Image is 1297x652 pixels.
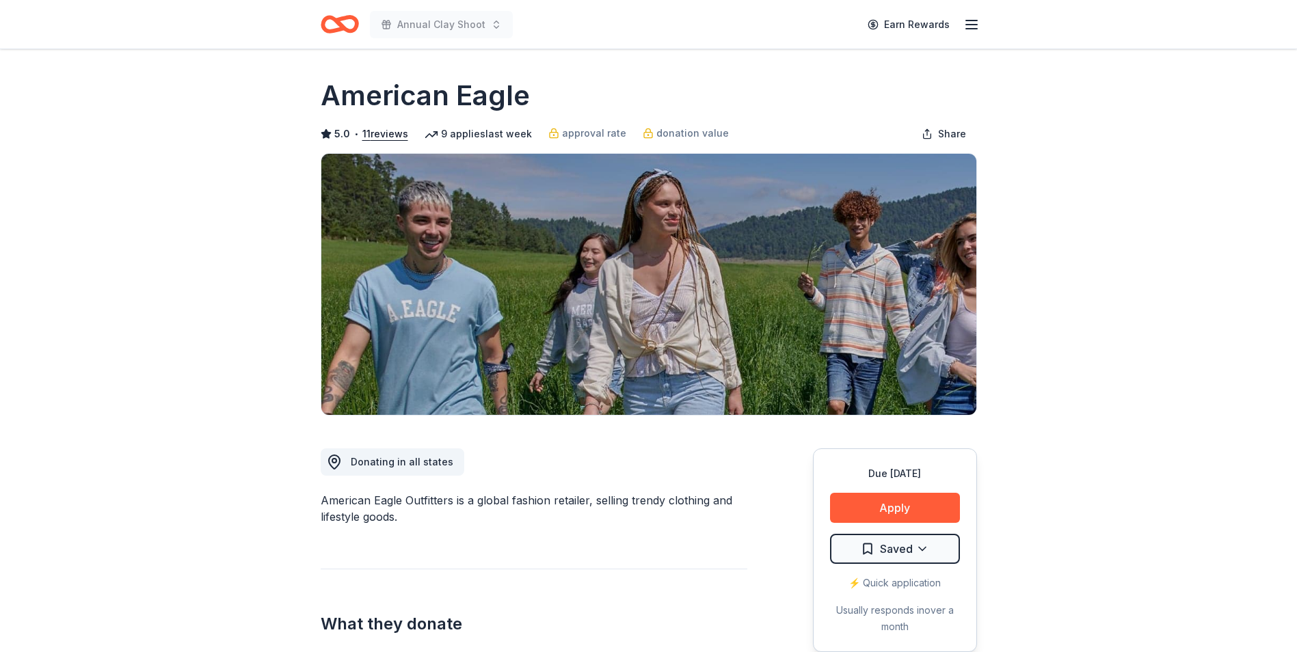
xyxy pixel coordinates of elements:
[911,120,977,148] button: Share
[656,125,729,141] span: donation value
[859,12,958,37] a: Earn Rewards
[353,128,358,139] span: •
[397,16,485,33] span: Annual Clay Shoot
[370,11,513,38] button: Annual Clay Shoot
[321,154,976,415] img: Image for American Eagle
[321,492,747,525] div: American Eagle Outfitters is a global fashion retailer, selling trendy clothing and lifestyle goods.
[425,126,532,142] div: 9 applies last week
[830,534,960,564] button: Saved
[321,613,747,635] h2: What they donate
[362,126,408,142] button: 11reviews
[938,126,966,142] span: Share
[643,125,729,141] a: donation value
[562,125,626,141] span: approval rate
[321,77,530,115] h1: American Eagle
[830,493,960,523] button: Apply
[334,126,350,142] span: 5.0
[321,8,359,40] a: Home
[830,575,960,591] div: ⚡️ Quick application
[880,540,913,558] span: Saved
[351,456,453,467] span: Donating in all states
[830,465,960,482] div: Due [DATE]
[548,125,626,141] a: approval rate
[830,602,960,635] div: Usually responds in over a month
